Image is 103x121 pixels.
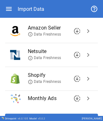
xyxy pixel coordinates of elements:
[73,51,81,59] span: downloading
[5,117,28,120] div: Drivepoint
[82,117,102,120] div: [PERSON_NAME]
[28,55,61,61] span: Data Freshness
[18,117,28,120] span: v 6.0.105
[10,74,20,84] img: Shopify
[28,24,83,32] span: Amazon Seller
[1,117,4,119] img: Drivepoint
[18,6,44,12] div: Import Data
[28,95,83,102] span: Monthly Ads
[10,93,21,104] img: Monthly Ads
[10,26,20,36] img: Amazon Seller
[29,117,45,120] div: Model
[28,32,61,37] span: Data Freshness
[28,79,61,84] span: Data Freshness
[84,51,92,59] span: chevron_right
[28,48,83,55] span: Netsuite
[84,27,92,35] span: chevron_right
[73,27,81,35] span: downloading
[28,71,83,79] span: Shopify
[84,95,92,102] span: chevron_right
[38,117,45,120] span: v 5.0.2
[73,75,81,83] span: downloading
[73,95,81,102] span: downloading
[84,75,92,83] span: chevron_right
[10,50,20,60] img: Netsuite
